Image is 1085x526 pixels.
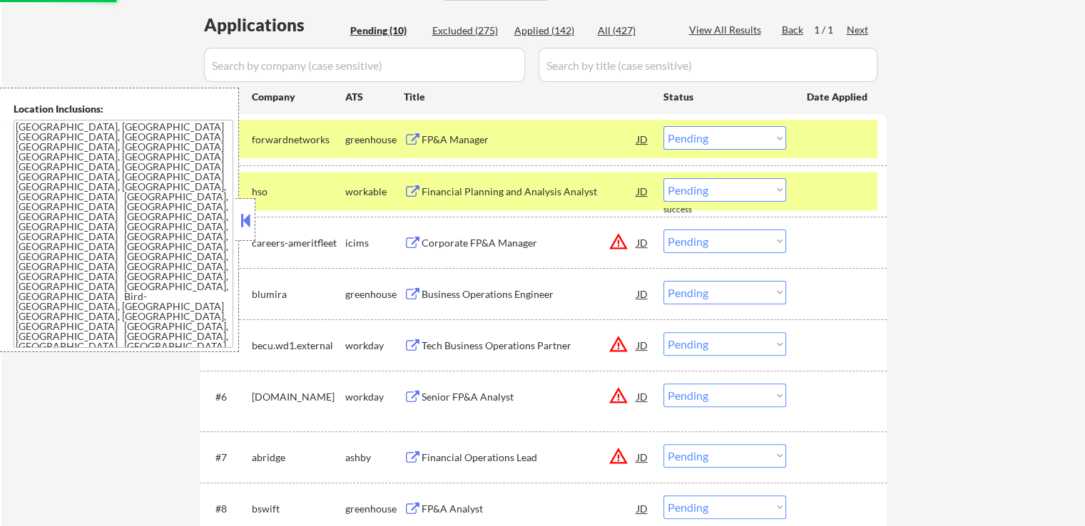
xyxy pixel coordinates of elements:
div: blumira [252,287,345,301]
div: Status [663,83,786,109]
div: workday [345,339,404,353]
div: ashby [345,450,404,465]
button: warning_amber [608,334,628,354]
input: Search by title (case sensitive) [539,48,877,82]
div: greenhouse [345,287,404,301]
div: Applied (142) [514,24,586,38]
div: All (427) [598,24,669,38]
input: Search by company (case sensitive) [204,48,525,82]
div: JD [636,281,650,306]
div: icims [345,236,404,250]
div: View All Results [689,23,765,37]
div: Corporate FP&A Manager [422,236,637,250]
div: Financial Planning and Analysis Analyst [422,185,637,199]
div: JD [636,126,650,152]
div: Tech Business Operations Partner [422,339,637,353]
div: JD [636,444,650,470]
div: JD [636,495,650,521]
div: abridge [252,450,345,465]
div: Excluded (275) [432,24,504,38]
div: bswift [252,502,345,516]
div: [DOMAIN_NAME] [252,390,345,404]
div: Applications [204,16,345,33]
div: #8 [215,502,240,516]
div: careers-ameritfleet [252,236,345,250]
div: greenhouse [345,133,404,147]
div: Location Inclusions: [14,102,233,116]
div: becu.wd1.external [252,339,345,353]
div: Business Operations Engineer [422,287,637,301]
div: workday [345,390,404,404]
button: warning_amber [608,446,628,466]
div: Financial Operations Lead [422,450,637,465]
div: JD [636,178,650,204]
div: JD [636,332,650,358]
div: 1 / 1 [814,23,847,37]
div: FP&A Analyst [422,502,637,516]
div: #6 [215,390,240,404]
div: Company [252,90,345,104]
div: Pending (10) [350,24,422,38]
div: forwardnetworks [252,133,345,147]
div: ATS [345,90,404,104]
div: #7 [215,450,240,465]
div: FP&A Manager [422,133,637,147]
div: workable [345,185,404,199]
div: Senior FP&A Analyst [422,390,637,404]
div: hso [252,185,345,199]
button: warning_amber [608,232,628,252]
div: greenhouse [345,502,404,516]
div: Title [404,90,650,104]
div: success [663,204,720,216]
div: Next [847,23,870,37]
button: warning_amber [608,386,628,406]
div: Date Applied [807,90,870,104]
div: JD [636,230,650,255]
div: JD [636,383,650,409]
div: Back [782,23,805,37]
